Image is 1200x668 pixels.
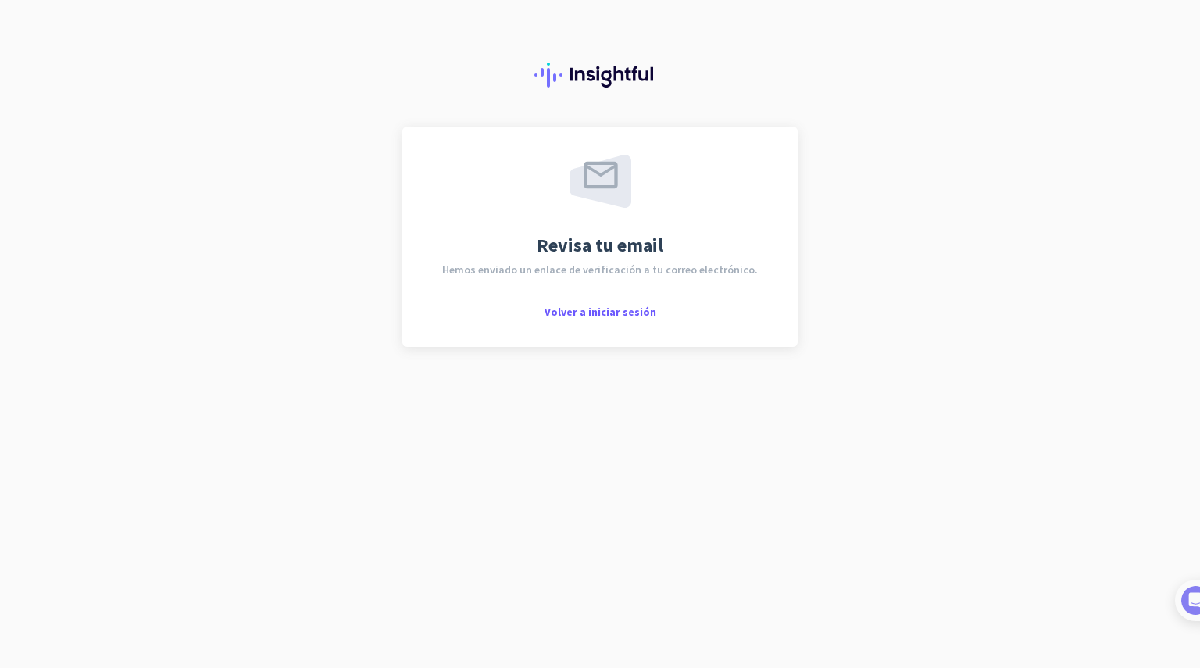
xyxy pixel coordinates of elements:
[545,305,656,319] span: Volver a iniciar sesión
[570,155,631,208] img: email-sent
[537,236,663,255] span: Revisa tu email
[534,63,666,88] img: Insightful
[442,264,758,275] span: Hemos enviado un enlace de verificación a tu correo electrónico.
